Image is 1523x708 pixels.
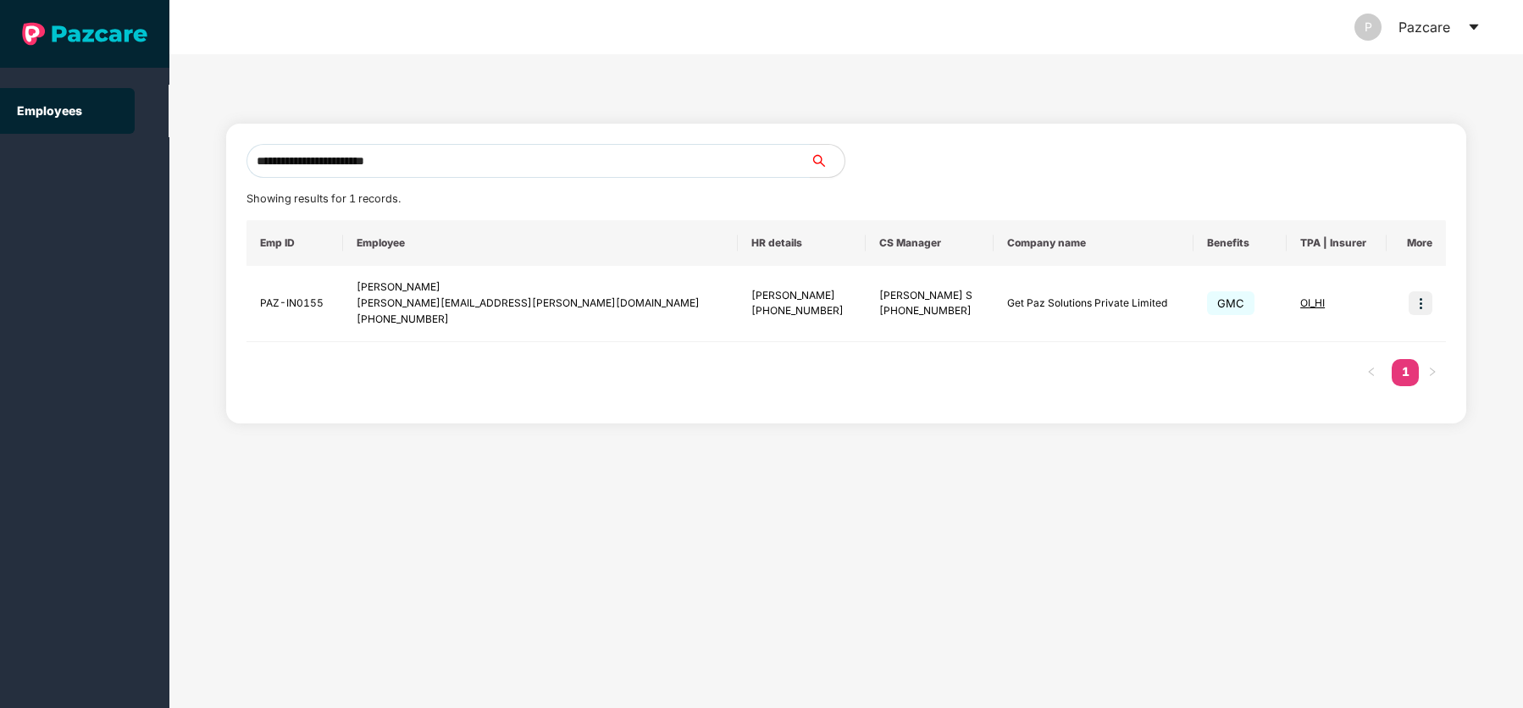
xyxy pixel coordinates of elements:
th: TPA | Insurer [1287,220,1386,266]
th: More [1387,220,1447,266]
span: right [1427,367,1437,377]
span: left [1366,367,1376,377]
a: Employees [17,103,82,118]
span: Showing results for 1 records. [246,192,401,205]
div: [PERSON_NAME] [357,279,724,296]
span: P [1365,14,1372,41]
span: GMC [1207,291,1254,315]
img: icon [1409,291,1432,315]
button: search [810,144,845,178]
span: OI_HI [1300,296,1325,309]
th: Emp ID [246,220,343,266]
div: [PHONE_NUMBER] [879,303,981,319]
button: right [1419,359,1446,386]
td: PAZ-IN0155 [246,266,343,342]
li: Previous Page [1358,359,1385,386]
li: 1 [1392,359,1419,386]
th: CS Manager [866,220,994,266]
div: [PERSON_NAME] S [879,288,981,304]
td: Get Paz Solutions Private Limited [994,266,1193,342]
div: [PERSON_NAME] [751,288,852,304]
span: search [810,154,845,168]
th: Employee [343,220,738,266]
a: 1 [1392,359,1419,384]
th: Company name [994,220,1193,266]
th: Benefits [1193,220,1287,266]
div: [PHONE_NUMBER] [357,312,724,328]
div: [PERSON_NAME][EMAIL_ADDRESS][PERSON_NAME][DOMAIN_NAME] [357,296,724,312]
button: left [1358,359,1385,386]
th: HR details [738,220,866,266]
li: Next Page [1419,359,1446,386]
span: caret-down [1467,20,1481,34]
div: [PHONE_NUMBER] [751,303,852,319]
